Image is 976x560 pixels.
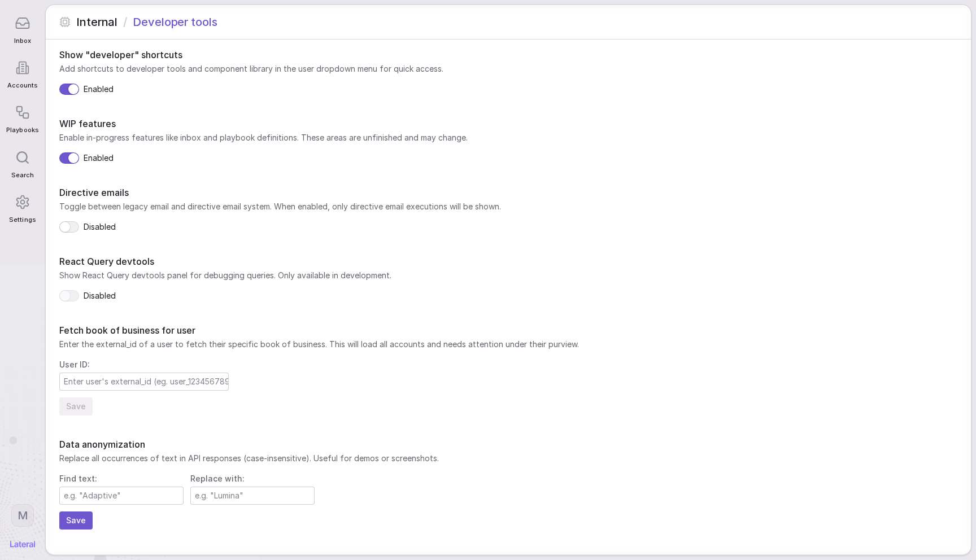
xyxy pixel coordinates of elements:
span: Enable in-progress features like inbox and playbook definitions. These areas are unfinished and m... [59,132,957,143]
span: Developer tools [133,14,217,30]
span: M [18,508,28,523]
input: Enter user's external_id (eg. user_1234567890) [60,373,228,390]
span: User ID: [59,359,957,370]
span: Settings [9,216,36,224]
a: Playbooks [6,95,38,139]
h1: React Query devtools [59,255,957,268]
span: Disabled [84,290,116,301]
span: Search [11,172,34,179]
h1: Data anonymization [59,438,957,450]
h1: Directive emails [59,186,957,199]
input: e.g. "Lumina" [191,487,314,504]
h1: WIP features [59,117,957,130]
img: Lateral [10,541,35,548]
span: Accounts [7,82,38,89]
button: Save [59,511,93,530]
span: Find text: [59,473,184,484]
span: Disabled [84,221,116,233]
input: e.g. "Adaptive" [60,487,183,504]
a: Settings [6,185,38,229]
span: Enter the external_id of a user to fetch their specific book of business. This will load all acco... [59,339,957,350]
span: Show React Query devtools panel for debugging queries. Only available in development. [59,270,957,281]
a: Inbox [6,6,38,50]
span: Replace all occurrences of text in API responses (case-insensitive). Useful for demos or screensh... [59,453,957,464]
button: Save [59,397,93,415]
span: / [123,14,127,30]
span: Enabled [84,84,114,95]
span: Toggle between legacy email and directive email system. When enabled, only directive email execut... [59,201,957,212]
span: Replace with: [190,473,315,484]
span: Internal [76,14,117,30]
span: Inbox [14,37,31,45]
span: Playbooks [6,126,38,134]
h1: Show "developer" shortcuts [59,49,957,61]
span: Add shortcuts to developer tools and component library in the user dropdown menu for quick access. [59,63,957,75]
a: Accounts [6,50,38,95]
span: Enabled [84,152,114,164]
h1: Fetch book of business for user [59,324,957,336]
